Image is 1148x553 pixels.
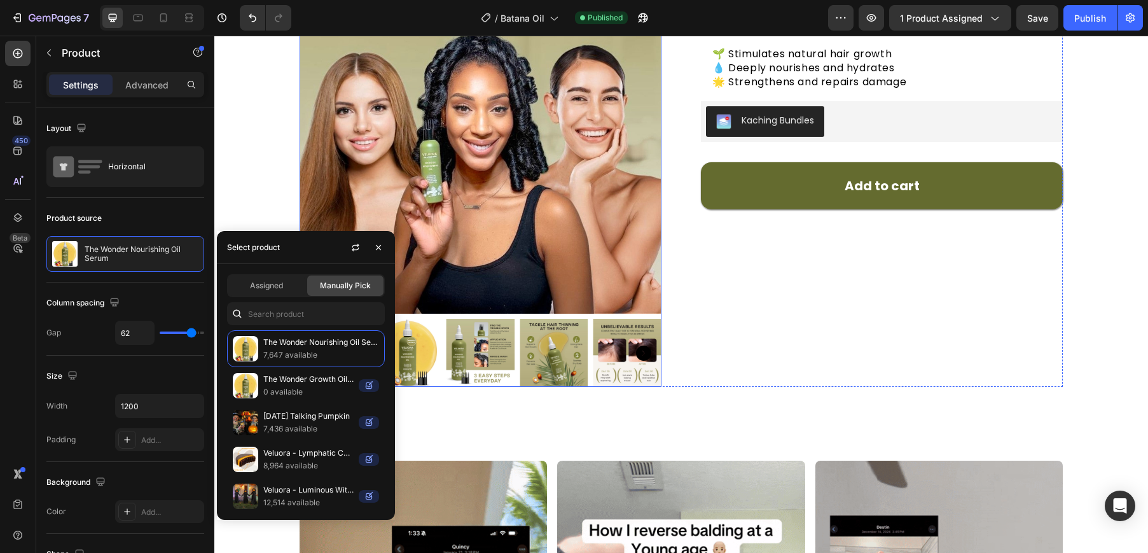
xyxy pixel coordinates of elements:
p: Veluora - Luminous Witches: Trio [DATE] Decoration [263,484,354,496]
div: Publish [1074,11,1106,25]
p: 7,436 available [263,423,354,435]
button: Add to cart [487,127,848,174]
div: Width [46,400,67,412]
div: Column spacing [46,295,122,312]
button: Carousel Next Arrow [422,310,437,325]
span: Published [588,12,623,24]
button: Kaching Bundles [492,71,610,101]
div: Padding [46,434,76,445]
img: collections [233,484,258,509]
span: Manually Pick [320,280,371,291]
div: Background [46,474,108,491]
img: product feature img [52,241,78,267]
p: Product [62,45,170,60]
div: Gap [46,327,61,339]
div: Add... [141,435,201,446]
img: collections [233,410,258,435]
input: Search in Settings & Advanced [227,302,385,325]
span: 🌱 Stimulates natural hair growth [498,11,677,25]
p: [DATE] Talking Pumpkin [263,410,354,423]
iframe: Design area [214,36,1148,553]
div: Product source [46,213,102,224]
div: 450 [12,136,31,146]
input: Auto [116,321,154,344]
div: Open Intercom Messenger [1105,491,1135,521]
div: Horizontal [108,152,186,181]
p: 7 [83,10,89,25]
button: Save [1016,5,1058,31]
p: Settings [63,78,99,92]
div: Add to cart [630,142,705,158]
div: Select product [227,242,280,253]
img: collections [233,373,258,398]
div: Kaching Bundles [527,78,600,92]
p: The Wonder Nourishing Oil Serum [85,245,198,263]
img: collections [233,336,258,361]
span: / [495,11,498,25]
img: KachingBundles.png [502,78,517,94]
p: The Wonder Nourishing Oil Serum [263,336,379,349]
span: 🌟 Strengthens and repairs damage [498,39,692,53]
img: collections [233,447,258,472]
p: 7,647 available [263,349,379,361]
button: 1 product assigned [889,5,1011,31]
button: Publish [1063,5,1117,31]
p: Advanced [125,78,169,92]
div: Size [46,368,80,385]
span: Batana Oil [501,11,544,25]
div: Color [46,506,66,517]
div: Layout [46,120,89,137]
p: 0 available [263,386,354,398]
p: Veluora - Lymphatic Contour Face Brush [263,447,354,459]
span: Save [1027,13,1048,24]
p: 12,514 available [263,496,354,509]
span: 💧 Deeply nourishes and hydrates [498,25,681,39]
div: Add... [141,507,201,518]
span: Assigned [250,280,283,291]
span: 1 product assigned [900,11,983,25]
div: Beta [10,233,31,243]
button: 7 [5,5,95,31]
div: Undo/Redo [240,5,291,31]
p: The Wonder Growth Oil Serum [263,373,354,386]
p: 8,964 available [263,459,354,472]
input: Auto [116,395,204,417]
